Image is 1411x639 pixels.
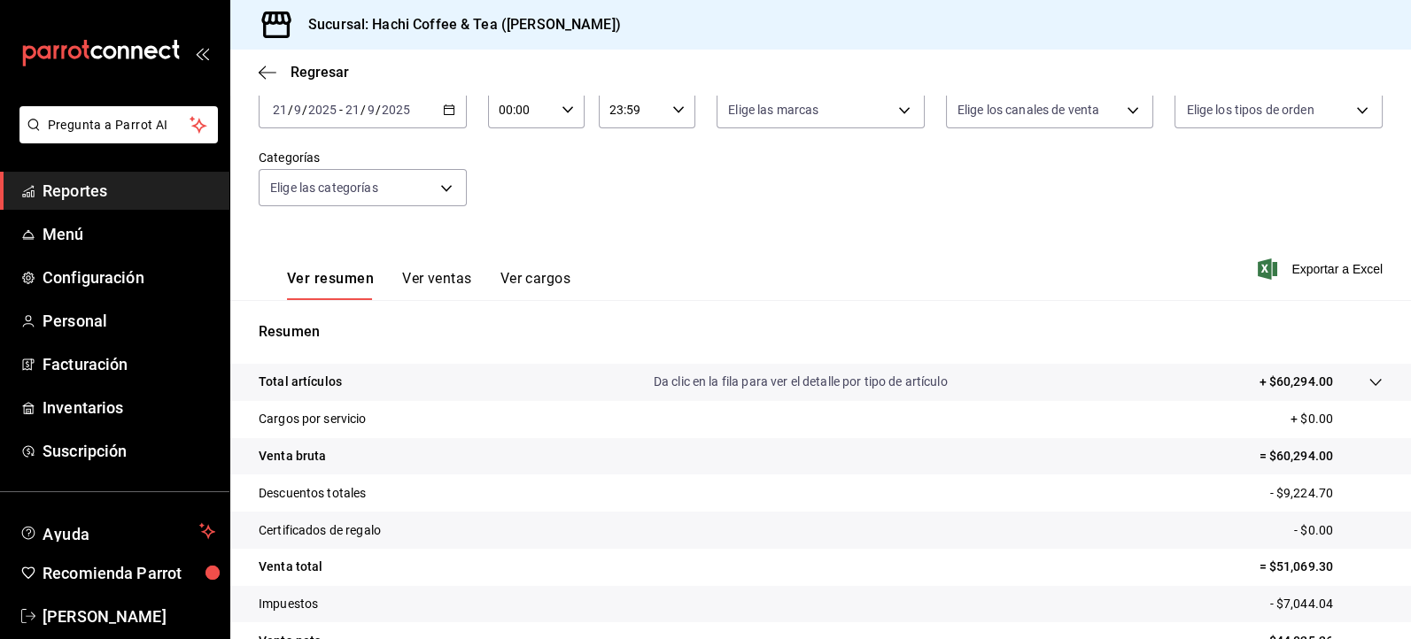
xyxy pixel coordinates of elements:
span: Menú [43,222,215,246]
p: - $7,044.04 [1270,595,1383,613]
span: Inventarios [43,396,215,420]
span: / [376,103,381,117]
button: Ver ventas [402,270,472,300]
p: Descuentos totales [259,484,366,503]
p: + $0.00 [1291,410,1383,428]
button: open_drawer_menu [195,46,209,60]
p: Impuestos [259,595,318,613]
label: Categorías [259,151,467,164]
span: Configuración [43,266,215,289]
span: Elige los canales de venta [957,101,1099,119]
p: Venta bruta [259,447,326,466]
p: = $60,294.00 [1259,447,1383,466]
p: Venta total [259,558,322,576]
div: navigation tabs [287,270,570,300]
span: / [288,103,293,117]
span: Recomienda Parrot [43,561,215,585]
input: ---- [381,103,411,117]
p: Certificados de regalo [259,521,381,540]
span: Reportes [43,179,215,203]
p: + $60,294.00 [1259,373,1333,391]
input: ---- [307,103,337,117]
span: Regresar [291,64,349,81]
span: Elige las categorías [270,179,378,196]
p: Total artículos [259,373,342,391]
span: Ayuda [43,520,192,542]
button: Exportar a Excel [1261,258,1383,280]
p: = $51,069.30 [1259,558,1383,576]
span: / [302,103,307,117]
h3: Sucursal: Hachi Coffee & Tea ([PERSON_NAME]) [294,14,621,35]
p: Cargos por servicio [259,410,367,428]
span: Suscripción [43,439,215,463]
button: Ver cargos [500,270,571,300]
button: Pregunta a Parrot AI [19,106,218,143]
input: -- [345,103,361,117]
span: Facturación [43,352,215,376]
p: - $9,224.70 [1270,484,1383,503]
span: Personal [43,309,215,333]
input: -- [272,103,288,117]
span: - [339,103,343,117]
span: Pregunta a Parrot AI [48,116,190,135]
p: Da clic en la fila para ver el detalle por tipo de artículo [654,373,948,391]
span: / [361,103,366,117]
p: Resumen [259,321,1383,343]
span: Elige los tipos de orden [1186,101,1314,119]
a: Pregunta a Parrot AI [12,128,218,147]
input: -- [367,103,376,117]
button: Ver resumen [287,270,374,300]
button: Regresar [259,64,349,81]
input: -- [293,103,302,117]
span: [PERSON_NAME] [43,604,215,628]
p: - $0.00 [1294,521,1383,540]
span: Elige las marcas [728,101,818,119]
